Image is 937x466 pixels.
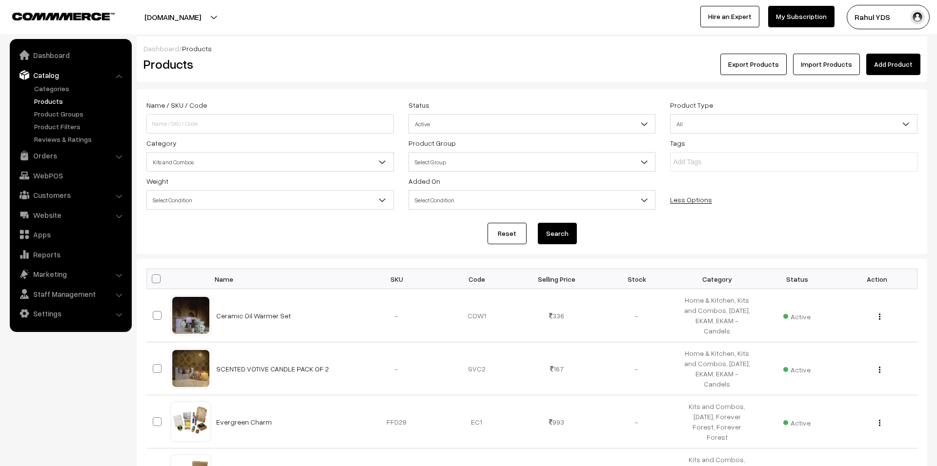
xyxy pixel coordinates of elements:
a: SCENTED VOTIVE CANDLE PACK OF 2 [216,365,329,373]
td: COW1 [437,289,517,342]
td: 993 [517,395,597,448]
span: Kits and Combos [147,154,393,171]
td: Home & Kitchen, Kits and Combos, [DATE], EKAM, EKAM - Candels [677,289,757,342]
td: - [597,342,677,395]
td: - [597,395,677,448]
label: Name / SKU / Code [146,100,207,110]
h2: Products [143,57,393,72]
a: Catalog [12,66,128,84]
a: Staff Management [12,285,128,303]
a: Categories [32,83,128,94]
label: Product Group [408,138,456,148]
td: - [597,289,677,342]
a: Hire an Expert [700,6,759,27]
img: user [910,10,925,24]
a: Import Products [793,54,860,75]
span: Kits and Combos [146,152,394,172]
th: SKU [357,269,437,289]
span: Select Condition [146,190,394,210]
div: / [143,43,920,54]
th: Status [757,269,837,289]
label: Product Type [670,100,713,110]
a: Add Product [866,54,920,75]
td: Home & Kitchen, Kits and Combos, [DATE], EKAM, EKAM - Candels [677,342,757,395]
span: Active [783,415,811,428]
label: Added On [408,176,440,186]
th: Action [837,269,917,289]
img: Menu [879,313,880,320]
button: [DOMAIN_NAME] [110,5,235,29]
a: Product Filters [32,121,128,132]
a: COMMMERCE [12,10,98,21]
img: COMMMERCE [12,13,115,20]
label: Category [146,138,177,148]
th: Selling Price [517,269,597,289]
a: Website [12,206,128,224]
input: Name / SKU / Code [146,114,394,134]
a: Reports [12,246,128,263]
a: Marketing [12,265,128,283]
button: Export Products [720,54,787,75]
td: EC1 [437,395,517,448]
a: WebPOS [12,167,128,184]
img: Menu [879,367,880,373]
td: 167 [517,342,597,395]
span: Active [408,114,656,134]
td: - [357,289,437,342]
span: Select Condition [147,192,393,209]
span: All [671,116,917,133]
a: Dashboard [12,46,128,64]
a: Reset [488,223,527,244]
label: Weight [146,176,168,186]
td: - [357,342,437,395]
a: Reviews & Ratings [32,134,128,144]
span: Select Condition [409,192,655,209]
a: Orders [12,147,128,164]
a: My Subscription [768,6,835,27]
a: Customers [12,186,128,204]
th: Code [437,269,517,289]
a: Products [32,96,128,106]
a: Settings [12,305,128,322]
span: Select Group [409,154,655,171]
span: All [670,114,917,134]
a: Less Options [670,195,712,204]
label: Tags [670,138,685,148]
span: Products [182,44,212,53]
a: Apps [12,226,128,243]
span: Active [783,362,811,375]
span: Active [783,309,811,322]
td: SVC2 [437,342,517,395]
a: Dashboard [143,44,179,53]
input: Add Tags [673,157,758,167]
button: Rahul YDS [847,5,930,29]
img: Menu [879,420,880,426]
label: Status [408,100,429,110]
td: FFD28 [357,395,437,448]
a: Evergreen Charm [216,418,272,426]
th: Name [210,269,357,289]
td: 336 [517,289,597,342]
span: Select Group [408,152,656,172]
span: Select Condition [408,190,656,210]
td: Kits and Combos, [DATE], Forever Forest, Forever Forest [677,395,757,448]
a: Product Groups [32,109,128,119]
button: Search [538,223,577,244]
a: Ceramic Oil Warmer Set [216,311,291,320]
th: Stock [597,269,677,289]
th: Category [677,269,757,289]
span: Active [409,116,655,133]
